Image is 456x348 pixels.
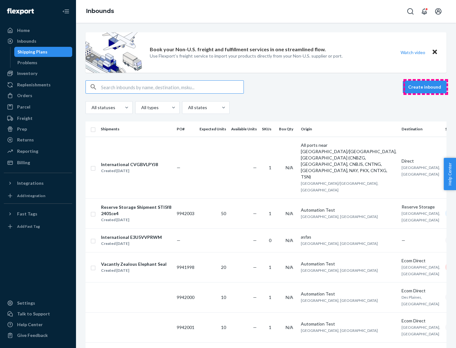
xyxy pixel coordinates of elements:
[187,104,188,111] input: All states
[402,325,440,336] span: [GEOGRAPHIC_DATA], [GEOGRAPHIC_DATA]
[286,165,293,170] span: N/A
[301,142,396,180] div: All ports near [GEOGRAPHIC_DATA]/[GEOGRAPHIC_DATA], [GEOGRAPHIC_DATA] (CNBZG, [GEOGRAPHIC_DATA], ...
[221,325,226,330] span: 10
[402,318,440,324] div: Ecom Direct
[177,238,180,243] span: —
[402,265,440,276] span: [GEOGRAPHIC_DATA], [GEOGRAPHIC_DATA]
[286,325,293,330] span: N/A
[403,81,446,93] button: Create inbound
[17,82,51,88] div: Replenishments
[101,161,158,168] div: International CVGBVLPYJ8
[253,211,257,216] span: —
[14,47,73,57] a: Shipping Plans
[174,282,197,312] td: 9942000
[17,300,35,306] div: Settings
[4,124,72,134] a: Prep
[101,234,162,240] div: International E3U5VVPRWM
[17,126,27,132] div: Prep
[301,261,396,267] div: Automation Test
[101,217,171,223] div: Created [DATE]
[286,211,293,216] span: N/A
[269,211,271,216] span: 1
[197,121,229,137] th: Expected Units
[301,234,396,240] div: asfas
[17,137,34,143] div: Returns
[17,115,33,121] div: Freight
[177,165,180,170] span: —
[17,332,48,339] div: Give Feedback
[174,312,197,342] td: 9942001
[253,264,257,270] span: —
[402,165,440,177] span: [GEOGRAPHIC_DATA], [GEOGRAPHIC_DATA]
[4,146,72,156] a: Reporting
[4,36,72,46] a: Inbounds
[402,204,440,210] div: Reserve Storage
[402,238,405,243] span: —
[301,291,396,297] div: Automation Test
[17,211,37,217] div: Fast Tags
[301,321,396,327] div: Automation Test
[301,268,378,273] span: [GEOGRAPHIC_DATA], [GEOGRAPHIC_DATA]
[17,27,30,34] div: Home
[174,121,197,137] th: PO#
[174,252,197,282] td: 9941998
[4,102,72,112] a: Parcel
[269,238,271,243] span: 0
[418,5,431,18] button: Open notifications
[301,328,378,333] span: [GEOGRAPHIC_DATA], [GEOGRAPHIC_DATA]
[17,59,37,66] div: Problems
[301,298,378,303] span: [GEOGRAPHIC_DATA], [GEOGRAPHIC_DATA]
[17,159,30,166] div: Billing
[4,221,72,232] a: Add Fast Tag
[17,148,38,154] div: Reporting
[101,204,171,217] div: Reserve Storage Shipment STI5f82401ce4
[101,240,162,247] div: Created [DATE]
[301,214,378,219] span: [GEOGRAPHIC_DATA], [GEOGRAPHIC_DATA]
[4,80,72,90] a: Replenishments
[17,49,47,55] div: Shipping Plans
[269,165,271,170] span: 1
[17,180,44,186] div: Integrations
[259,121,276,137] th: SKUs
[81,2,119,21] ol: breadcrumbs
[276,121,298,137] th: Box Qty
[17,224,40,229] div: Add Fast Tag
[229,121,259,137] th: Available Units
[7,8,34,15] img: Flexport logo
[17,321,43,328] div: Help Center
[301,241,378,246] span: [GEOGRAPHIC_DATA], [GEOGRAPHIC_DATA]
[221,264,226,270] span: 20
[4,320,72,330] a: Help Center
[221,295,226,300] span: 10
[4,209,72,219] button: Fast Tags
[141,104,141,111] input: All types
[4,135,72,145] a: Returns
[253,238,257,243] span: —
[4,158,72,168] a: Billing
[402,211,440,222] span: [GEOGRAPHIC_DATA], [GEOGRAPHIC_DATA]
[4,25,72,35] a: Home
[150,53,343,59] p: Use Flexport’s freight service to import your products directly from your Non-U.S. supplier or port.
[101,261,167,267] div: Vacantly Zealous Elephant Seal
[17,92,32,99] div: Orders
[86,8,114,15] a: Inbounds
[431,48,439,57] button: Close
[404,5,417,18] button: Open Search Box
[432,5,445,18] button: Open account menu
[101,81,244,93] input: Search inbounds by name, destination, msku...
[60,5,72,18] button: Close Navigation
[301,181,378,192] span: [GEOGRAPHIC_DATA]/[GEOGRAPHIC_DATA], [GEOGRAPHIC_DATA]
[98,121,174,137] th: Shipments
[402,288,440,294] div: Ecom Direct
[4,298,72,308] a: Settings
[269,325,271,330] span: 1
[17,104,30,110] div: Parcel
[150,46,326,53] p: Book your Non-U.S. freight and fulfillment services in one streamlined flow.
[286,264,293,270] span: N/A
[301,207,396,213] div: Automation Test
[174,198,197,228] td: 9942003
[4,309,72,319] a: Talk to Support
[286,295,293,300] span: N/A
[4,68,72,78] a: Inventory
[4,113,72,123] a: Freight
